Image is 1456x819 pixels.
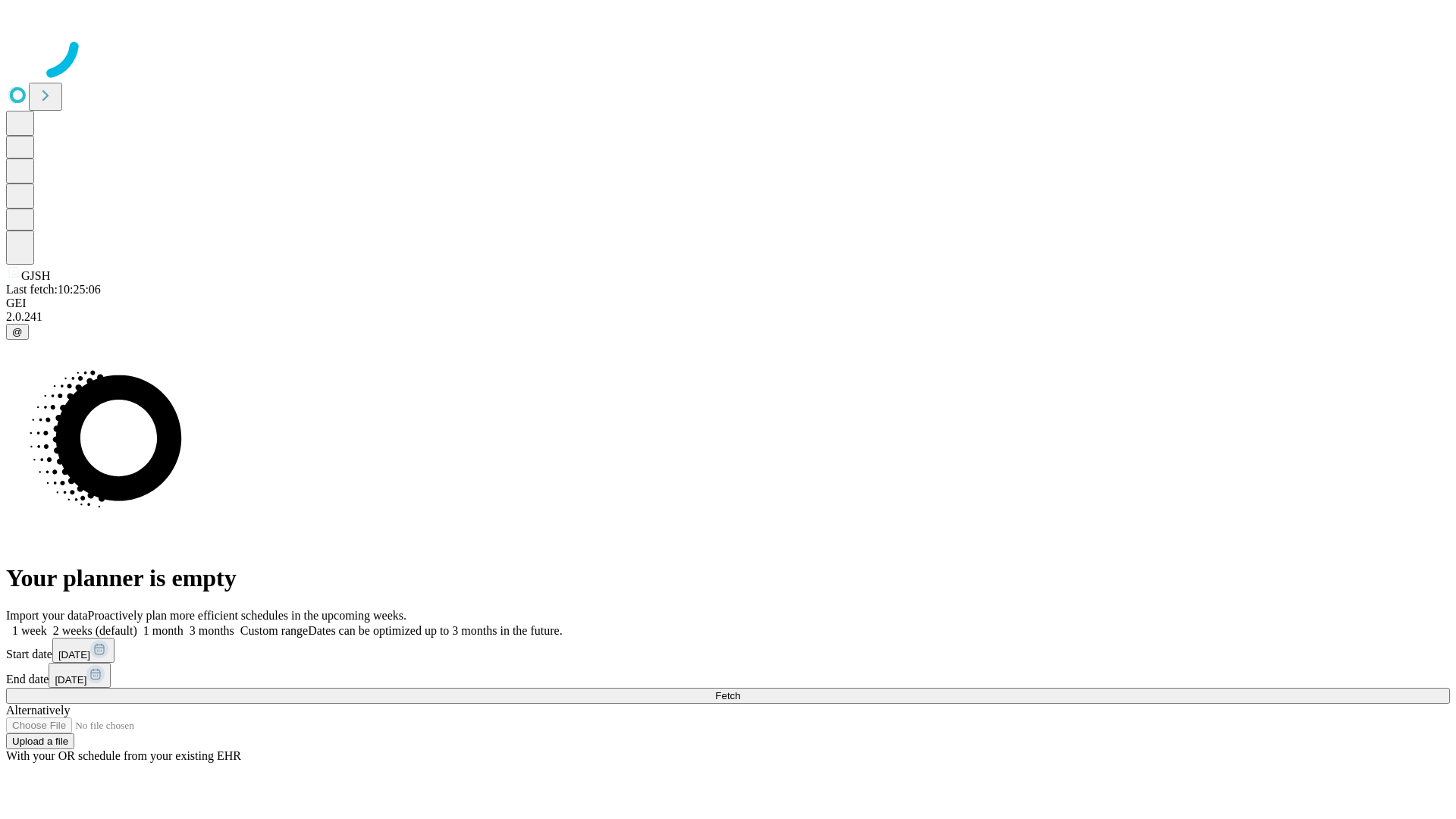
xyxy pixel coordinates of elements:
[12,326,23,337] span: @
[6,749,241,762] span: With your OR schedule from your existing EHR
[190,624,234,637] span: 3 months
[308,624,562,637] span: Dates can be optimized up to 3 months in the future.
[58,649,90,661] span: [DATE]
[6,297,1450,310] div: GEI
[6,310,1450,324] div: 2.0.241
[6,704,70,717] span: Alternatively
[143,624,184,637] span: 1 month
[6,733,74,749] button: Upload a file
[6,324,29,340] button: @
[49,663,111,688] button: [DATE]
[53,624,137,637] span: 2 weeks (default)
[6,663,1450,688] div: End date
[55,674,86,686] span: [DATE]
[6,688,1450,704] button: Fetch
[21,269,50,282] span: GJSH
[6,283,101,296] span: Last fetch: 10:25:06
[52,638,115,663] button: [DATE]
[715,690,740,701] span: Fetch
[6,564,1450,592] h1: Your planner is empty
[6,638,1450,663] div: Start date
[240,624,308,637] span: Custom range
[12,624,47,637] span: 1 week
[88,609,406,622] span: Proactively plan more efficient schedules in the upcoming weeks.
[6,609,88,622] span: Import your data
